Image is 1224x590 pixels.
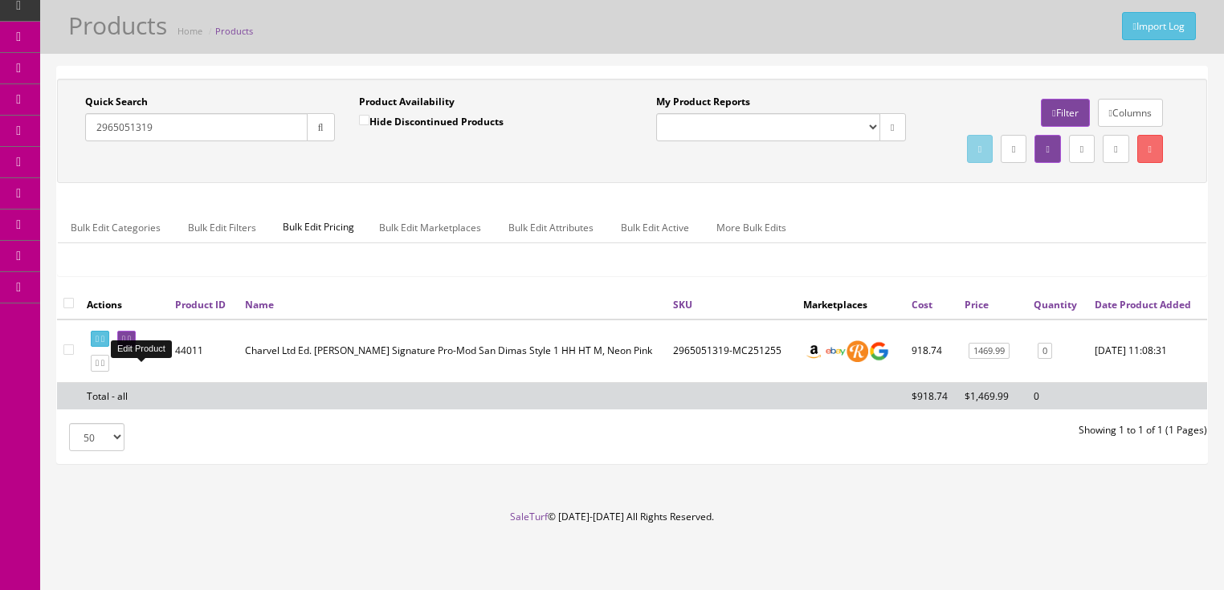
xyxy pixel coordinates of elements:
td: Charvel Ltd Ed. Sean Long Signature Pro-Mod San Dimas Style 1 HH HT M, Neon Pink [239,319,667,383]
a: Bulk Edit Marketplaces [366,212,494,243]
a: Bulk Edit Attributes [496,212,606,243]
a: Date Product Added [1095,298,1191,311]
td: 0 [1027,382,1088,409]
img: amazon [803,340,825,362]
a: More Bulk Edits [704,212,799,243]
a: Name [245,298,274,311]
a: Filter [1041,99,1089,127]
input: Search [85,113,308,141]
label: Quick Search [85,95,148,109]
a: Bulk Edit Active [608,212,702,243]
input: Hide Discontinued Products [359,115,369,125]
img: ebay [825,340,847,362]
label: My Product Reports [656,95,750,109]
a: Columns [1098,99,1163,127]
h1: Products [68,12,167,39]
a: Import Log [1122,12,1196,40]
span: Bulk Edit Pricing [271,212,366,242]
div: Edit Product [111,340,172,357]
a: SKU [673,298,692,311]
img: reverb [847,340,868,362]
a: Home [177,25,202,37]
a: Products [215,25,253,37]
a: Product ID [175,298,226,311]
a: Bulk Edit Categories [58,212,173,243]
th: Actions [80,290,169,319]
a: SaleTurf [510,510,548,523]
a: 0 [1038,343,1052,360]
td: 918.74 [905,319,958,383]
div: Showing 1 to 1 of 1 (1 Pages) [632,423,1219,437]
td: 44011 [169,319,239,383]
td: Total - all [80,382,169,409]
td: $1,469.99 [958,382,1027,409]
a: Bulk Edit Filters [175,212,269,243]
img: google_shopping [868,340,890,362]
a: Quantity [1034,298,1077,311]
th: Marketplaces [797,290,905,319]
td: 2025-09-23 11:08:31 [1088,319,1207,383]
td: 2965051319-MC251255 [667,319,797,383]
a: Cost [912,298,932,311]
a: Price [965,298,989,311]
a: 1469.99 [969,343,1010,360]
td: $918.74 [905,382,958,409]
label: Product Availability [359,95,455,109]
label: Hide Discontinued Products [359,113,504,129]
